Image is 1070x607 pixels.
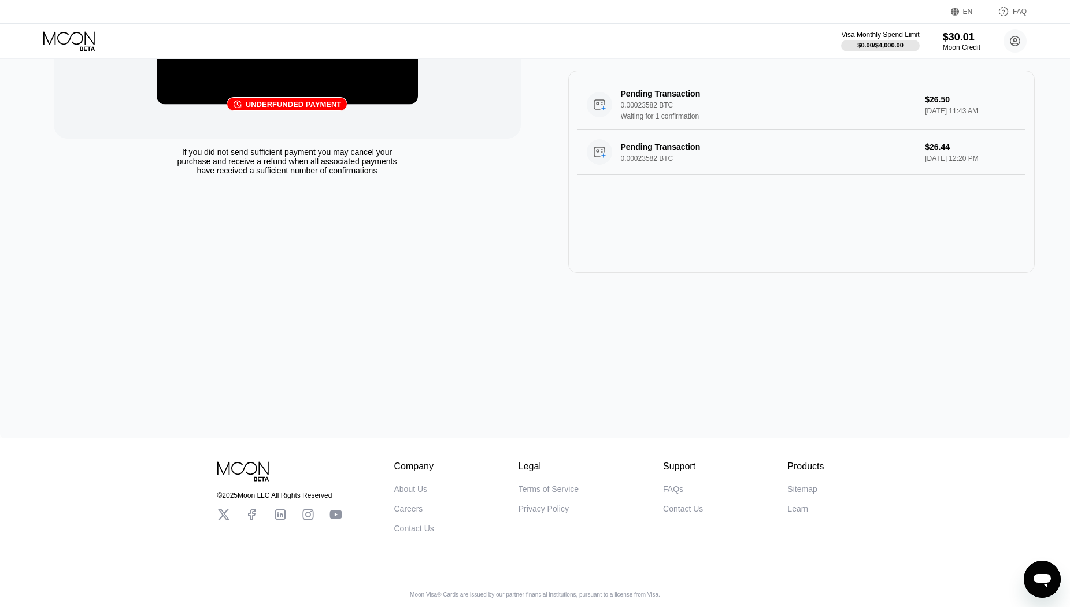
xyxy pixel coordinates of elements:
[621,101,917,109] div: 0.00023582 BTC
[577,130,1026,175] div: Pending Transaction0.00023582 BTC$26.44[DATE] 12:20 PM
[986,6,1027,17] div: FAQ
[841,31,919,51] div: Visa Monthly Spend Limit$0.00/$4,000.00
[519,504,569,513] div: Privacy Policy
[925,107,1016,115] div: [DATE] 11:43 AM
[394,484,428,494] div: About Us
[841,31,919,39] div: Visa Monthly Spend Limit
[787,484,817,494] div: Sitemap
[857,42,904,49] div: $0.00 / $4,000.00
[925,154,1016,162] div: [DATE] 12:20 PM
[246,100,341,109] div: Underfunded payment
[519,484,579,494] div: Terms of Service
[233,99,242,109] div: 󰗎
[401,591,669,598] div: Moon Visa® Cards are issued by our partner financial institutions, pursuant to a license from Visa.
[577,80,1026,130] div: Pending Transaction0.00023582 BTCWaiting for 1 confirmation$26.50[DATE] 11:43 AM
[943,43,980,51] div: Moon Credit
[621,142,897,151] div: Pending Transaction
[1024,561,1061,598] iframe: Button to launch messaging window, conversation in progress
[394,461,434,472] div: Company
[925,95,1016,104] div: $26.50
[621,112,917,120] div: Waiting for 1 confirmation
[394,524,434,533] div: Contact Us
[663,504,703,513] div: Contact Us
[951,6,986,17] div: EN
[963,8,973,16] div: EN
[787,504,808,513] div: Learn
[943,31,980,51] div: $30.01Moon Credit
[217,491,342,499] div: © 2025 Moon LLC All Rights Reserved
[925,142,1016,151] div: $26.44
[663,461,703,472] div: Support
[394,504,423,513] div: Careers
[787,461,824,472] div: Products
[621,154,917,162] div: 0.00023582 BTC
[663,484,683,494] div: FAQs
[1013,8,1027,16] div: FAQ
[519,461,579,472] div: Legal
[621,89,897,98] div: Pending Transaction
[171,147,404,175] div: If you did not send sufficient payment you may cancel your purchase and receive a refund when all...
[943,31,980,43] div: $30.01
